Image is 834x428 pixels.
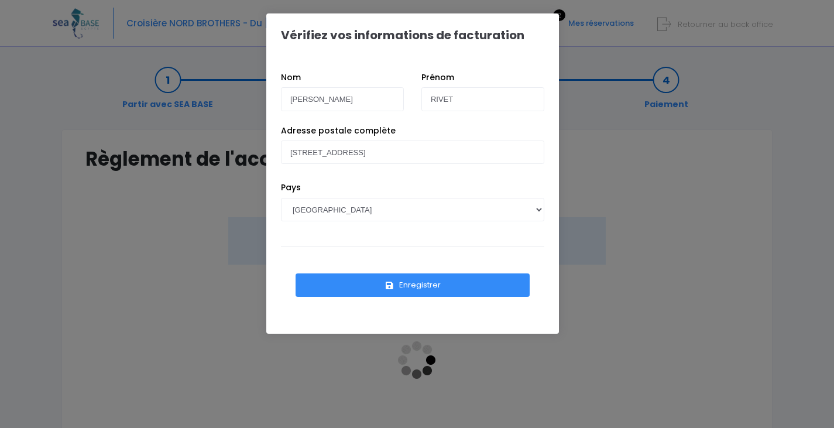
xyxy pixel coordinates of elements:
label: Prénom [421,71,454,84]
h1: Vérifiez vos informations de facturation [281,28,524,42]
label: Adresse postale complète [281,125,396,137]
button: Enregistrer [296,273,530,297]
label: Nom [281,71,301,84]
label: Pays [281,182,301,194]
